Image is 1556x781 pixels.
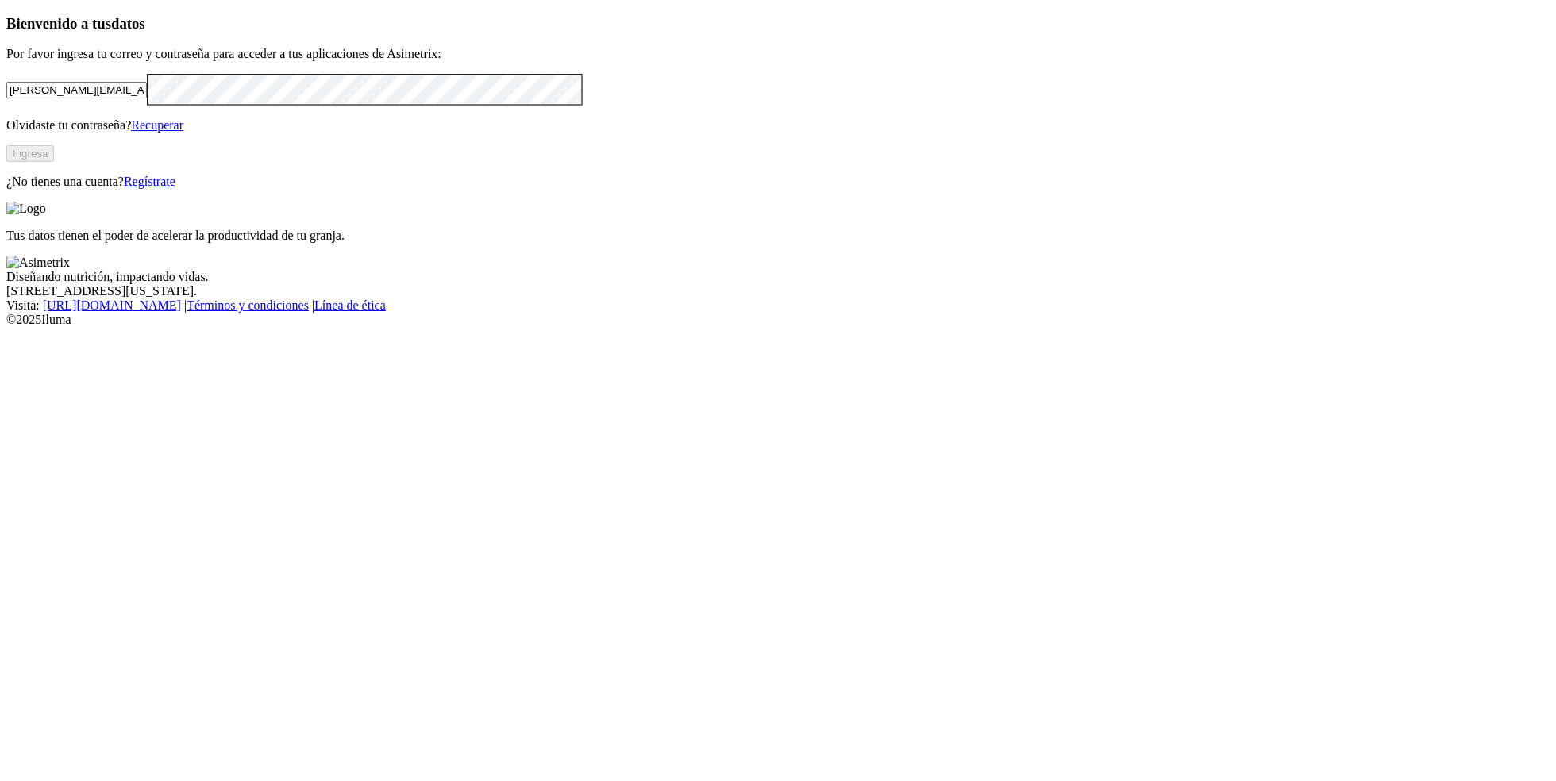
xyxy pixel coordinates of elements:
[6,145,54,162] button: Ingresa
[6,175,1550,189] p: ¿No tienes una cuenta?
[6,313,1550,327] div: © 2025 Iluma
[6,118,1550,133] p: Olvidaste tu contraseña?
[6,15,1550,33] h3: Bienvenido a tus
[6,47,1550,61] p: Por favor ingresa tu correo y contraseña para acceder a tus aplicaciones de Asimetrix:
[6,298,1550,313] div: Visita : | |
[124,175,175,188] a: Regístrate
[6,284,1550,298] div: [STREET_ADDRESS][US_STATE].
[6,229,1550,243] p: Tus datos tienen el poder de acelerar la productividad de tu granja.
[6,256,70,270] img: Asimetrix
[6,270,1550,284] div: Diseñando nutrición, impactando vidas.
[111,15,145,32] span: datos
[187,298,309,312] a: Términos y condiciones
[314,298,386,312] a: Línea de ética
[43,298,181,312] a: [URL][DOMAIN_NAME]
[6,202,46,216] img: Logo
[131,118,183,132] a: Recuperar
[6,82,147,98] input: Tu correo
